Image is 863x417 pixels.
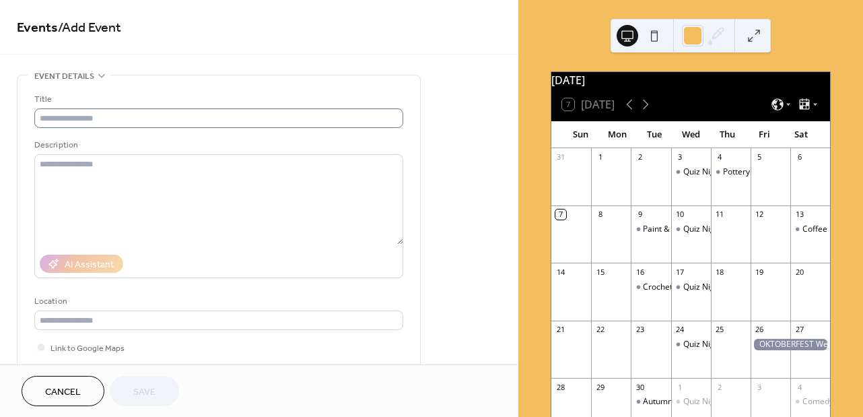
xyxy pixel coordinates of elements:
div: Pottery night - Ely Clay Collective 1 year anniversary [711,166,751,178]
div: Quiz Night [683,339,722,350]
div: 21 [555,325,565,335]
div: 26 [755,325,765,335]
div: Quiz Night [683,166,722,178]
div: 8 [595,210,605,220]
div: 29 [595,382,605,392]
div: Paint & Sip [631,224,670,235]
div: [DATE] [551,72,830,88]
div: 19 [755,267,765,277]
div: 4 [794,382,804,392]
div: 31 [555,152,565,162]
div: 7 [555,210,565,220]
div: Location [34,294,401,309]
div: Quiz Night [683,282,722,293]
div: 3 [755,382,765,392]
div: Paint & Sip [643,224,683,235]
div: 2 [635,152,645,162]
span: Link to Google Maps [50,342,125,356]
button: Cancel [22,376,104,406]
div: 4 [715,152,725,162]
div: Quiz Night [683,396,722,408]
div: 27 [794,325,804,335]
div: 2 [715,382,725,392]
div: 10 [675,210,685,220]
div: Mon [599,121,636,148]
div: 9 [635,210,645,220]
div: Description [34,138,401,152]
div: 18 [715,267,725,277]
div: 20 [794,267,804,277]
div: 1 [675,382,685,392]
div: 22 [595,325,605,335]
div: 24 [675,325,685,335]
div: OKTOBERFEST Weekend [751,339,830,350]
div: 15 [595,267,605,277]
div: 1 [595,152,605,162]
div: 25 [715,325,725,335]
div: 3 [675,152,685,162]
span: / Add Event [58,15,121,41]
div: Coffee Fest [802,224,845,235]
div: 14 [555,267,565,277]
div: 6 [794,152,804,162]
div: 13 [794,210,804,220]
a: Events [17,15,58,41]
div: Thu [709,121,746,148]
div: Wed [672,121,710,148]
div: Crochet workshop [643,282,711,293]
div: 23 [635,325,645,335]
div: 28 [555,382,565,392]
div: Autumn Fabric Garland Workshop [631,396,670,408]
div: 16 [635,267,645,277]
div: 11 [715,210,725,220]
div: Quiz Night [671,166,711,178]
div: Quiz Night [671,339,711,350]
div: Autumn Fabric Garland Workshop [643,396,769,408]
div: 5 [755,152,765,162]
div: Sun [562,121,599,148]
div: Crochet workshop [631,282,670,293]
div: Quiz Night [683,224,722,235]
span: Cancel [45,385,81,399]
div: Quiz Night [671,396,711,408]
div: Coffee Fest [790,224,830,235]
div: Fri [746,121,783,148]
div: 17 [675,267,685,277]
div: Sat [782,121,819,148]
div: Comedy Night - Paul Sinha [790,396,830,408]
div: Tue [635,121,672,148]
span: Event details [34,69,94,84]
div: Title [34,92,401,106]
div: Quiz Night [671,282,711,293]
div: 30 [635,382,645,392]
div: Quiz Night [671,224,711,235]
div: 12 [755,210,765,220]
